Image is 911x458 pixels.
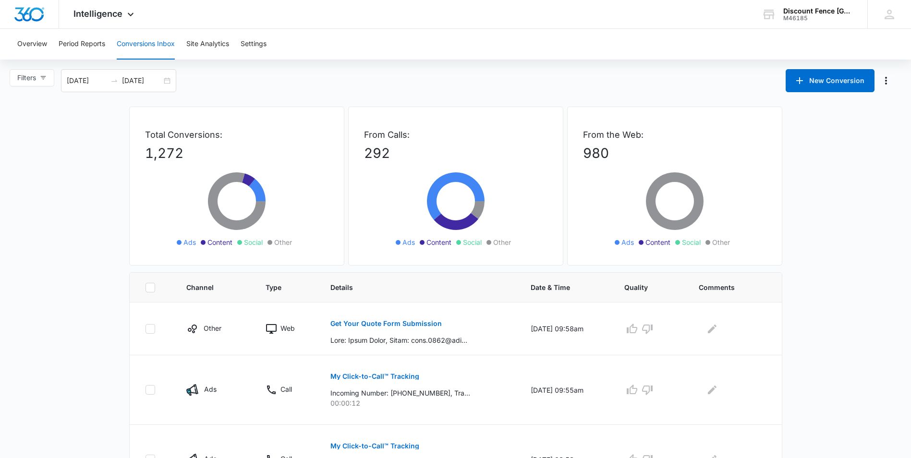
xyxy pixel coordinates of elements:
div: account id [783,15,853,22]
button: Edit Comments [705,321,720,337]
span: Comments [699,282,753,292]
p: 292 [364,143,547,163]
div: account name [783,7,853,15]
p: From the Web: [583,128,766,141]
span: Ads [183,237,196,247]
span: Quality [624,282,662,292]
span: Content [645,237,670,247]
span: Intelligence [73,9,122,19]
p: Web [280,323,295,333]
input: Start date [67,75,107,86]
p: 1,272 [145,143,328,163]
td: [DATE] 09:55am [519,355,613,425]
span: Social [463,237,482,247]
span: swap-right [110,77,118,84]
span: Other [493,237,511,247]
span: Content [207,237,232,247]
span: Social [682,237,701,247]
span: Other [274,237,292,247]
p: My Click-to-Call™ Tracking [330,373,419,380]
button: Overview [17,29,47,60]
p: Get Your Quote Form Submission [330,320,442,327]
p: 00:00:12 [330,398,508,408]
button: Manage Numbers [878,73,894,88]
button: Period Reports [59,29,105,60]
button: Get Your Quote Form Submission [330,312,442,335]
span: Channel [186,282,229,292]
span: Filters [17,72,36,83]
span: Ads [621,237,634,247]
p: From Calls: [364,128,547,141]
button: Edit Comments [705,382,720,398]
button: Site Analytics [186,29,229,60]
p: 980 [583,143,766,163]
button: My Click-to-Call™ Tracking [330,434,419,458]
span: Date & Time [531,282,587,292]
p: My Click-to-Call™ Tracking [330,443,419,449]
span: Ads [402,237,415,247]
button: Settings [241,29,267,60]
input: End date [122,75,162,86]
td: [DATE] 09:58am [519,302,613,355]
button: New Conversion [786,69,875,92]
p: Ads [204,384,217,394]
span: Content [426,237,451,247]
span: Other [712,237,730,247]
span: Type [266,282,293,292]
p: Other [204,323,221,333]
button: Conversions Inbox [117,29,175,60]
span: to [110,77,118,84]
button: My Click-to-Call™ Tracking [330,365,419,388]
span: Details [330,282,494,292]
p: Incoming Number: [PHONE_NUMBER], Tracking Number: [PHONE_NUMBER], Ring To: [PHONE_NUMBER], Caller... [330,388,470,398]
button: Filters [10,69,54,86]
p: Total Conversions: [145,128,328,141]
p: Call [280,384,292,394]
p: Lore: Ipsum Dolor, Sitam: cons.0862@adipisc.eli (seddoe:temp.4351@incidid.utl), Etdol: (804) 517-... [330,335,470,345]
span: Social [244,237,263,247]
